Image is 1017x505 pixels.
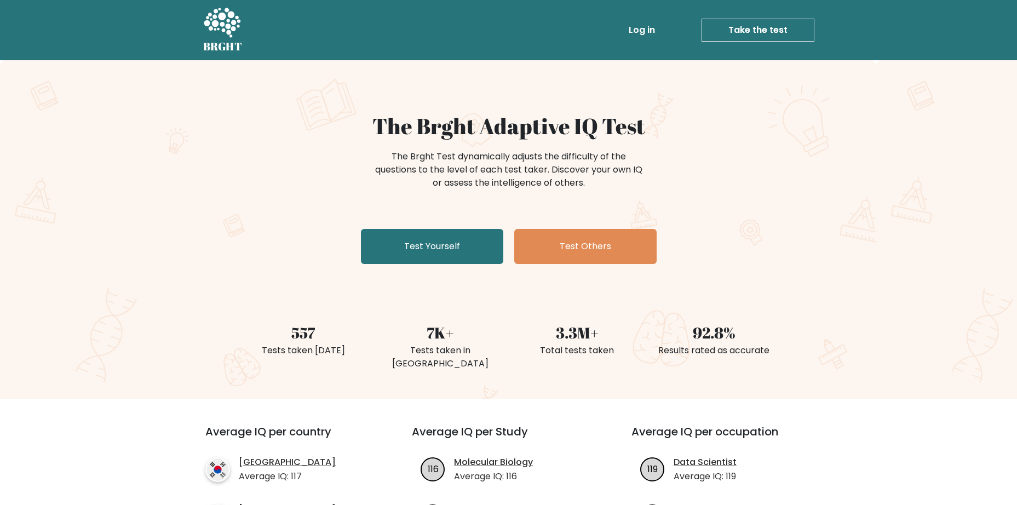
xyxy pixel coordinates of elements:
a: Data Scientist [674,456,737,469]
div: 7K+ [378,321,502,344]
a: Test Others [514,229,657,264]
h3: Average IQ per country [205,425,372,451]
div: 92.8% [652,321,776,344]
img: country [205,457,230,482]
h5: BRGHT [203,40,243,53]
div: Results rated as accurate [652,344,776,357]
p: Average IQ: 119 [674,470,737,483]
h1: The Brght Adaptive IQ Test [242,113,776,139]
h3: Average IQ per Study [412,425,605,451]
text: 119 [647,462,658,475]
div: Total tests taken [515,344,639,357]
h3: Average IQ per occupation [631,425,825,451]
div: Tests taken [DATE] [242,344,365,357]
div: Tests taken in [GEOGRAPHIC_DATA] [378,344,502,370]
div: 557 [242,321,365,344]
p: Average IQ: 116 [454,470,533,483]
a: BRGHT [203,4,243,56]
a: Test Yourself [361,229,503,264]
p: Average IQ: 117 [239,470,336,483]
a: Molecular Biology [454,456,533,469]
a: Take the test [702,19,814,42]
a: Log in [624,19,659,41]
div: 3.3M+ [515,321,639,344]
a: [GEOGRAPHIC_DATA] [239,456,336,469]
div: The Brght Test dynamically adjusts the difficulty of the questions to the level of each test take... [372,150,646,190]
text: 116 [428,462,439,475]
